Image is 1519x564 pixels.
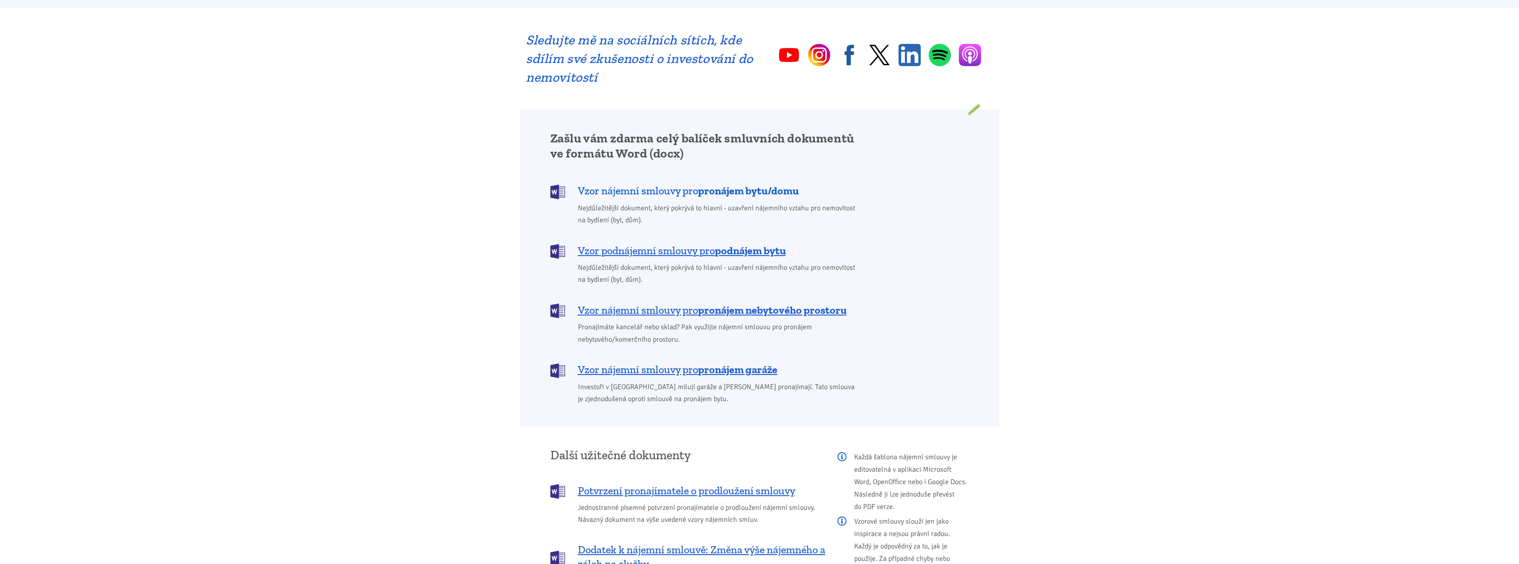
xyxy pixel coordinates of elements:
span: Nejdůležitější dokument, který pokrývá to hlavní - uzavření nájemního vztahu pro nemovitost na by... [578,262,861,286]
a: Apple Podcasts [959,44,981,66]
a: Vzor nájemní smlouvy propronájem nebytového prostoru [550,303,861,317]
p: Každá šablona nájemní smlouvy je editovatelná v aplikaci Microsoft Word, OpenOffice nebo i Google... [837,451,969,513]
span: Potvrzení pronajímatele o prodloužení smlouvy [578,484,795,498]
span: Vzor podnájemní smlouvy pro [578,244,786,258]
h2: Sledujte mě na sociálních sítích, kde sdílím své zkušenosti o investování do nemovitostí [526,31,754,87]
span: Nejdůležitější dokument, který pokrývá to hlavní - uzavření nájemního vztahu pro nemovitost na by... [578,202,861,226]
a: Vzor podnájemní smlouvy propodnájem bytu [550,243,861,258]
img: DOCX (Word) [550,484,565,499]
img: DOCX (Word) [550,185,565,199]
b: pronájem bytu/domu [698,184,799,197]
a: Instagram [808,44,830,66]
h2: Zašlu vám zdarma celý balíček smluvních dokumentů ve formátu Word (docx) [550,131,861,161]
a: Vzor nájemní smlouvy propronájem bytu/domu [550,184,861,198]
a: Potvrzení pronajímatele o prodloužení smlouvy [550,483,825,498]
img: DOCX (Word) [550,244,565,259]
span: Investoři v [GEOGRAPHIC_DATA] milují garáže a [PERSON_NAME] pronajímají. Tato smlouva je zjednodu... [578,381,861,405]
b: pronájem garáže [698,363,777,376]
a: Spotify [929,43,951,67]
img: DOCX (Word) [550,304,565,318]
a: YouTube [778,44,800,66]
a: Facebook [838,44,860,66]
a: Linkedin [899,44,921,66]
span: Vzor nájemní smlouvy pro [578,363,777,377]
a: Vzor nájemní smlouvy propronájem garáže [550,363,861,377]
b: podnájem bytu [715,244,786,257]
b: pronájem nebytového prostoru [698,304,847,316]
span: Vzor nájemní smlouvy pro [578,303,847,317]
h3: Další užitečné dokumenty [550,449,825,462]
span: Vzor nájemní smlouvy pro [578,184,799,198]
span: Pronajímáte kancelář nebo sklad? Pak využijte nájemní smlouvu pro pronájem nebytového/komerčního ... [578,321,861,345]
span: Jednostranné písemné potvrzení pronajímatele o prodloužení nájemní smlouvy. Návazný dokument na v... [578,502,825,526]
a: Twitter [868,44,891,66]
img: DOCX (Word) [550,363,565,378]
